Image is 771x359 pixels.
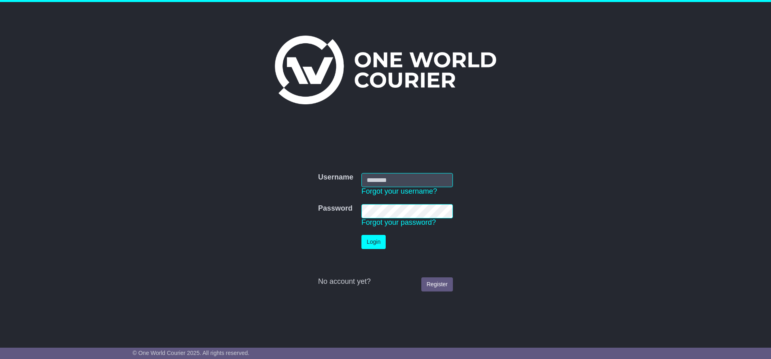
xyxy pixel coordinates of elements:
label: Password [318,204,353,213]
button: Login [361,235,386,249]
img: One World [275,36,496,104]
span: © One World Courier 2025. All rights reserved. [133,350,250,356]
a: Register [421,277,453,291]
a: Forgot your password? [361,218,436,226]
a: Forgot your username? [361,187,437,195]
label: Username [318,173,353,182]
div: No account yet? [318,277,453,286]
